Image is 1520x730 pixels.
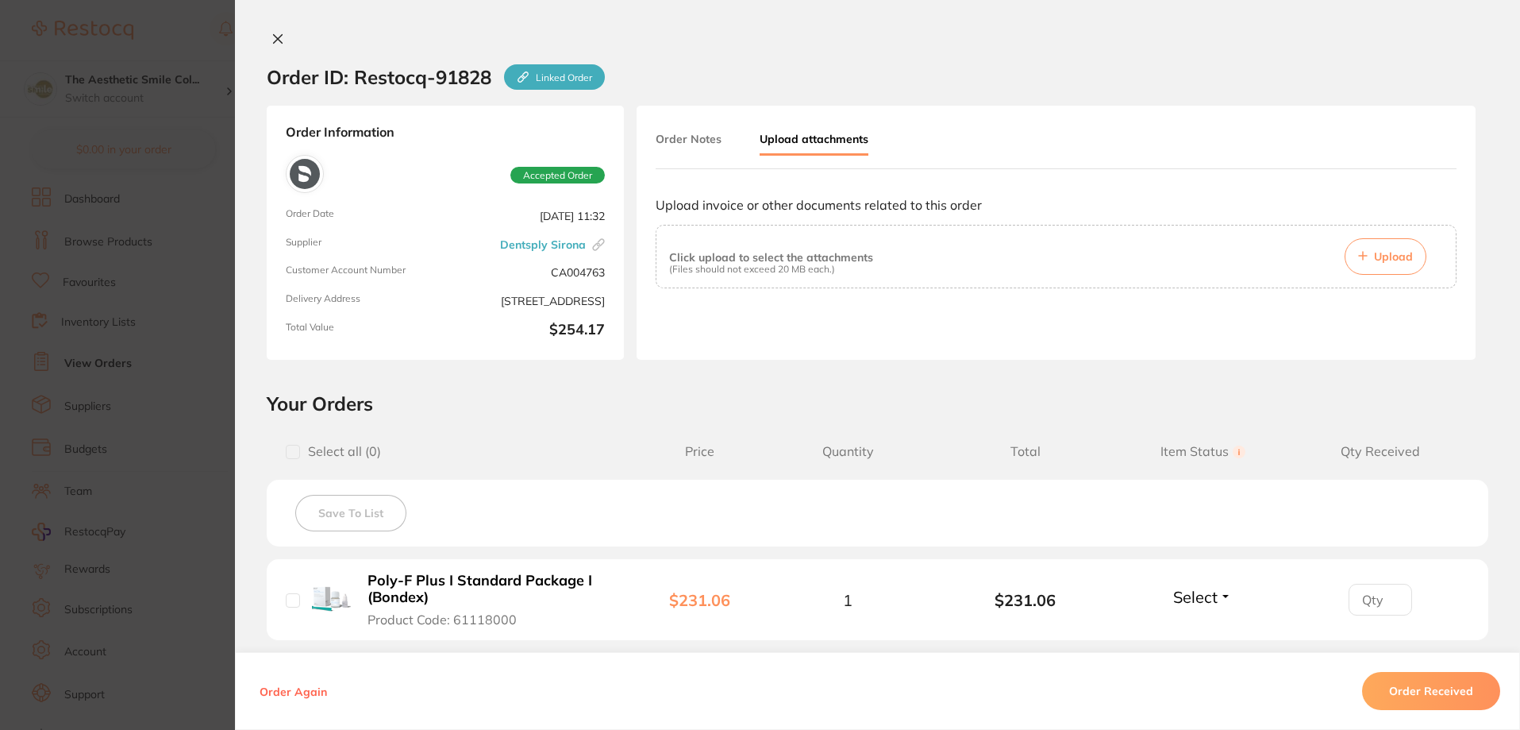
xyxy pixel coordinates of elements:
p: Click upload to select the attachments [669,251,873,264]
span: Qty Received [1291,444,1469,459]
p: (Files should not exceed 20 MB each.) [669,264,873,275]
p: Upload invoice or other documents related to this order [656,198,1457,212]
input: Qty [1349,584,1412,616]
span: Customer Account Number [286,265,439,280]
p: Message from Restocq, sent 2w ago [69,61,274,75]
span: Delivery Address [286,293,439,309]
h2: Your Orders [267,392,1488,415]
b: $231.06 [937,591,1114,609]
button: Upload [1345,238,1426,275]
span: Select all ( 0 ) [300,444,381,459]
b: Poly-F Plus I Standard Package I (Bondex) [367,573,613,605]
button: Save To List [295,495,406,531]
span: Total Value [286,322,439,341]
span: Accepted Order [510,167,605,184]
b: $231.06 [669,590,730,610]
b: $254.17 [452,322,605,341]
strong: Order Information [286,125,605,142]
span: Quantity [759,444,937,459]
button: Select [1168,587,1237,607]
img: Profile image for Restocq [36,48,61,73]
span: [STREET_ADDRESS] [452,293,605,309]
button: Order Again [255,684,332,698]
span: 1 [843,591,852,609]
img: Dentsply Sirona [290,159,320,189]
span: Upload [1374,249,1413,264]
span: Order Date [286,208,439,224]
p: Linked Order [536,71,592,83]
span: Total [937,444,1114,459]
span: CA004763 [452,265,605,280]
button: Upload attachments [760,125,868,156]
button: Order Notes [656,125,722,153]
span: Price [641,444,759,459]
span: [DATE] 11:32 [452,208,605,224]
p: It has been 14 days since you have started your Restocq journey. We wanted to do a check in and s... [69,45,274,61]
img: Poly-F Plus I Standard Package I (Bondex) [312,579,351,618]
span: Item Status [1114,444,1292,459]
span: Product Code: 61118000 [367,612,517,627]
button: Order Received [1362,672,1500,710]
span: Select [1173,587,1218,607]
span: Supplier [286,237,439,253]
button: Poly-F Plus I Standard Package I (Bondex) Product Code: 61118000 [363,572,618,628]
h2: Order ID: Restocq- 91828 [267,64,605,90]
div: message notification from Restocq, 2w ago. It has been 14 days since you have started your Restoc... [24,33,294,86]
a: Dentsply Sirona [500,238,586,251]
